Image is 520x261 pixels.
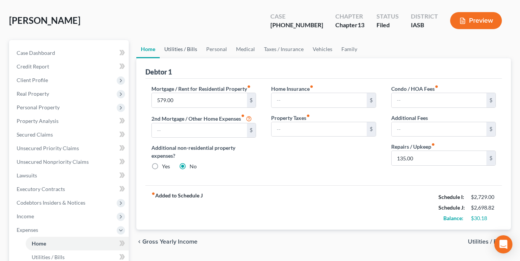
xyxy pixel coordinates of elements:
[471,204,496,211] div: $2,698.82
[17,90,49,97] span: Real Property
[270,12,323,21] div: Case
[26,237,129,250] a: Home
[32,240,46,247] span: Home
[411,21,438,30] div: IASB
[247,123,256,138] div: $
[162,163,170,170] label: Yes
[376,21,399,30] div: Filed
[391,143,435,151] label: Repairs / Upkeep
[376,12,399,21] div: Status
[11,141,129,155] a: Unsecured Priority Claims
[271,114,310,122] label: Property Taxes
[392,93,486,107] input: --
[11,182,129,196] a: Executory Contracts
[358,21,364,28] span: 13
[468,239,511,245] button: Utilities / Bills chevron_right
[17,145,79,151] span: Unsecured Priority Claims
[17,199,85,206] span: Codebtors Insiders & Notices
[431,143,435,146] i: fiber_manual_record
[468,239,505,245] span: Utilities / Bills
[17,131,53,138] span: Secured Claims
[310,85,313,89] i: fiber_manual_record
[17,104,60,110] span: Personal Property
[11,169,129,182] a: Lawsuits
[486,122,495,137] div: $
[11,46,129,60] a: Case Dashboard
[142,239,198,245] span: Gross Yearly Income
[136,40,160,58] a: Home
[160,40,202,58] a: Utilities / Bills
[17,118,59,124] span: Property Analysis
[259,40,308,58] a: Taxes / Insurance
[308,40,337,58] a: Vehicles
[435,85,438,89] i: fiber_manual_record
[32,254,65,260] span: Utilities / Bills
[11,155,129,169] a: Unsecured Nonpriority Claims
[391,114,428,122] label: Additional Fees
[17,158,89,165] span: Unsecured Nonpriority Claims
[247,93,256,107] div: $
[494,235,512,253] div: Open Intercom Messenger
[241,114,245,118] i: fiber_manual_record
[337,40,362,58] a: Family
[151,192,203,224] strong: Added to Schedule J
[145,67,172,76] div: Debtor 1
[17,63,49,70] span: Credit Report
[367,122,376,137] div: $
[151,192,155,196] i: fiber_manual_record
[367,93,376,107] div: $
[231,40,259,58] a: Medical
[450,12,502,29] button: Preview
[392,151,486,165] input: --
[486,93,495,107] div: $
[17,172,37,179] span: Lawsuits
[9,15,80,26] span: [PERSON_NAME]
[17,227,38,233] span: Expenses
[392,122,486,137] input: --
[306,114,310,118] i: fiber_manual_record
[471,214,496,222] div: $30.18
[151,144,256,160] label: Additional non-residential property expenses?
[202,40,231,58] a: Personal
[17,186,65,192] span: Executory Contracts
[438,204,465,211] strong: Schedule J:
[190,163,197,170] label: No
[136,239,198,245] button: chevron_left Gross Yearly Income
[486,151,495,165] div: $
[335,12,364,21] div: Chapter
[136,239,142,245] i: chevron_left
[272,122,366,137] input: --
[17,50,55,56] span: Case Dashboard
[151,85,251,93] label: Mortgage / Rent for Residential Property
[17,213,34,219] span: Income
[471,193,496,201] div: $2,729.00
[11,114,129,128] a: Property Analysis
[11,128,129,141] a: Secured Claims
[17,77,48,83] span: Client Profile
[271,85,313,93] label: Home Insurance
[152,123,247,138] input: --
[270,21,323,30] div: [PHONE_NUMBER]
[443,215,463,221] strong: Balance:
[391,85,438,93] label: Condo / HOA Fees
[152,93,247,107] input: --
[335,21,364,30] div: Chapter
[411,12,438,21] div: District
[272,93,366,107] input: --
[11,60,129,73] a: Credit Report
[438,194,464,200] strong: Schedule I:
[151,114,252,123] label: 2nd Mortgage / Other Home Expenses
[247,85,251,89] i: fiber_manual_record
